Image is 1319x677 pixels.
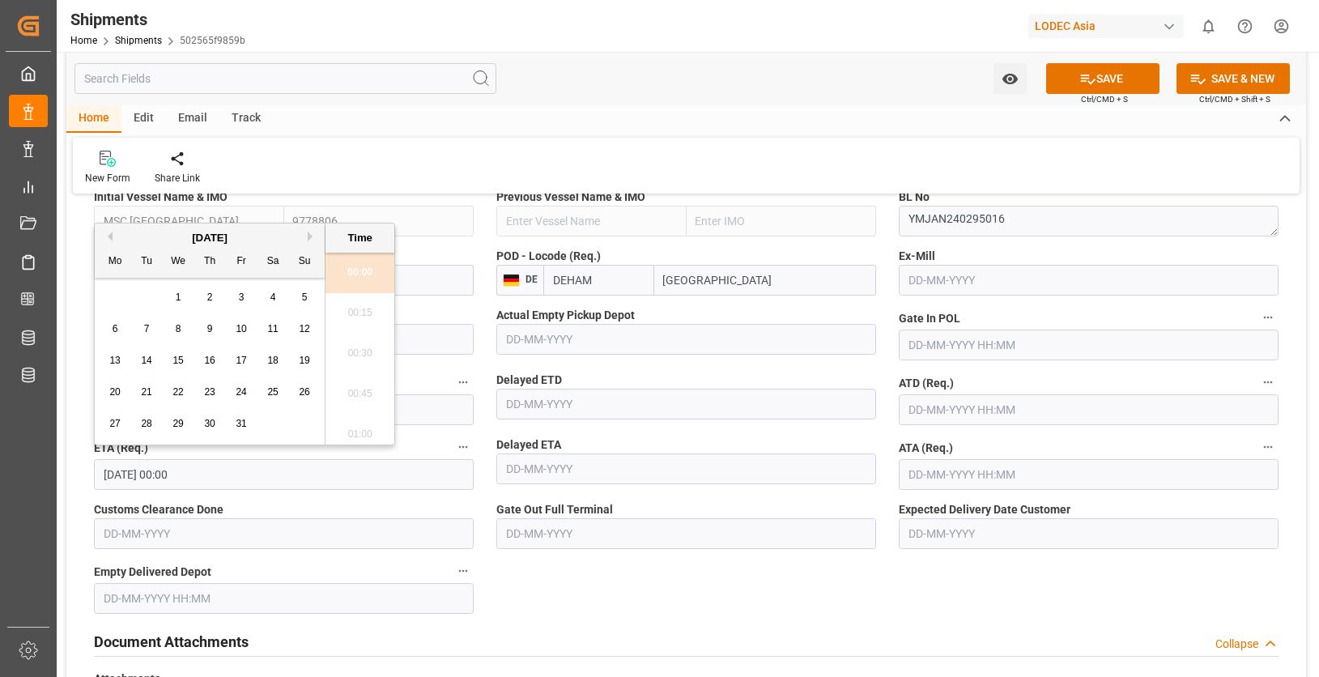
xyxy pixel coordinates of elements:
[236,386,246,398] span: 24
[899,248,935,265] span: Ex-Mill
[200,382,220,402] div: Choose Thursday, October 23rd, 2025
[1257,436,1279,458] button: ATA (Req.)
[899,206,1279,236] textarea: YMJAN240295016
[85,171,130,185] div: New Form
[232,351,252,371] div: Choose Friday, October 17th, 2025
[899,310,960,327] span: Gate In POL
[94,518,474,549] input: DD-MM-YYYY
[144,323,150,334] span: 7
[899,375,954,392] span: ATD (Req.)
[496,518,876,549] input: DD-MM-YYYY
[74,63,496,94] input: Search Fields
[105,382,126,402] div: Choose Monday, October 20th, 2025
[284,206,474,236] input: Enter IMO
[899,189,930,206] span: BL No
[1215,636,1258,653] div: Collapse
[207,292,213,303] span: 2
[109,418,120,429] span: 27
[299,323,309,334] span: 12
[496,307,635,324] span: Actual Empty Pickup Depot
[496,189,645,206] span: Previous Vessel Name & IMO
[453,560,474,581] button: Empty Delivered Depot
[267,386,278,398] span: 25
[200,351,220,371] div: Choose Thursday, October 16th, 2025
[200,252,220,272] div: Th
[496,389,876,419] input: DD-MM-YYYY
[94,206,284,236] input: Enter Vessel Name
[70,35,97,46] a: Home
[239,292,245,303] span: 3
[236,355,246,366] span: 17
[204,355,215,366] span: 16
[270,292,276,303] span: 4
[899,501,1070,518] span: Expected Delivery Date Customer
[263,287,283,308] div: Choose Saturday, October 4th, 2025
[1176,63,1290,94] button: SAVE & NEW
[141,418,151,429] span: 28
[263,351,283,371] div: Choose Saturday, October 18th, 2025
[94,583,474,614] input: DD-MM-YYYY HH:MM
[308,232,317,241] button: Next Month
[70,7,245,32] div: Shipments
[109,355,120,366] span: 13
[496,206,687,236] input: Enter Vessel Name
[137,382,157,402] div: Choose Tuesday, October 21st, 2025
[1028,15,1184,38] div: LODEC Asia
[137,351,157,371] div: Choose Tuesday, October 14th, 2025
[172,355,183,366] span: 15
[219,105,273,133] div: Track
[899,265,1279,296] input: DD-MM-YYYY
[899,518,1279,549] input: DD-MM-YYYY
[232,319,252,339] div: Choose Friday, October 10th, 2025
[168,351,189,371] div: Choose Wednesday, October 15th, 2025
[105,351,126,371] div: Choose Monday, October 13th, 2025
[687,206,877,236] input: Enter IMO
[141,355,151,366] span: 14
[200,414,220,434] div: Choose Thursday, October 30th, 2025
[496,248,601,265] span: POD - Locode (Req.)
[263,319,283,339] div: Choose Saturday, October 11th, 2025
[1227,8,1263,45] button: Help Center
[295,287,315,308] div: Choose Sunday, October 5th, 2025
[66,105,121,133] div: Home
[899,394,1279,425] input: DD-MM-YYYY HH:MM
[496,436,561,453] span: Delayed ETA
[994,63,1027,94] button: open menu
[1081,93,1128,105] span: Ctrl/CMD + S
[520,274,538,285] span: DE
[103,232,113,241] button: Previous Month
[263,252,283,272] div: Sa
[105,319,126,339] div: Choose Monday, October 6th, 2025
[232,382,252,402] div: Choose Friday, October 24th, 2025
[176,292,181,303] span: 1
[899,330,1279,360] input: DD-MM-YYYY HH:MM
[109,386,120,398] span: 20
[503,274,520,287] img: country
[267,323,278,334] span: 11
[168,414,189,434] div: Choose Wednesday, October 29th, 2025
[95,230,325,246] div: [DATE]
[654,265,876,296] input: Enter Port Name
[115,35,162,46] a: Shipments
[176,323,181,334] span: 8
[496,372,562,389] span: Delayed ETD
[105,414,126,434] div: Choose Monday, October 27th, 2025
[137,319,157,339] div: Choose Tuesday, October 7th, 2025
[168,382,189,402] div: Choose Wednesday, October 22nd, 2025
[113,323,118,334] span: 6
[295,351,315,371] div: Choose Sunday, October 19th, 2025
[1257,307,1279,328] button: Gate In POL
[295,252,315,272] div: Su
[204,386,215,398] span: 23
[453,436,474,458] button: ETA (Req.)
[121,105,166,133] div: Edit
[1199,93,1270,105] span: Ctrl/CMD + Shift + S
[94,631,249,653] h2: Document Attachments
[263,382,283,402] div: Choose Saturday, October 25th, 2025
[207,323,213,334] span: 9
[94,564,211,581] span: Empty Delivered Depot
[1028,11,1190,41] button: LODEC Asia
[899,459,1279,490] input: DD-MM-YYYY HH:MM
[105,252,126,272] div: Mo
[200,287,220,308] div: Choose Thursday, October 2nd, 2025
